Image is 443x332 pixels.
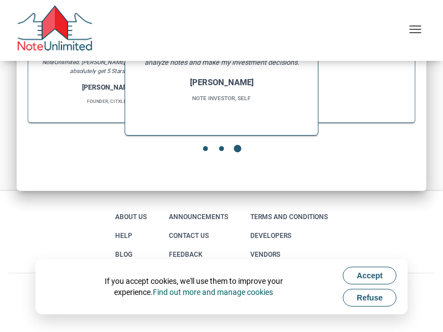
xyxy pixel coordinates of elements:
[35,82,181,93] h4: [PERSON_NAME]
[80,276,307,298] div: If you accept cookies, we'll use them to improve your experience.
[248,245,331,264] a: Vendors
[248,207,331,226] a: Terms and conditions
[112,207,150,226] a: About Us
[166,207,231,226] a: Announcements
[133,76,310,89] h4: [PERSON_NAME]
[357,271,383,280] span: Accept
[153,288,273,297] a: Find out more and manage cookies
[112,226,150,245] a: Help
[248,226,331,245] a: Developers
[166,245,231,264] a: Feedback
[133,94,310,102] h6: Note Investor, Self
[343,289,396,307] button: Refuse
[35,97,181,105] h6: Founder, CITxLLC
[343,267,396,284] button: Accept
[166,226,231,245] a: Contact Us
[112,245,150,264] a: Blog
[357,293,383,302] span: Refuse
